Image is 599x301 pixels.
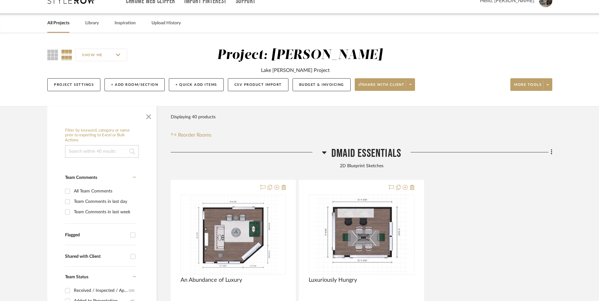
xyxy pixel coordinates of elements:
[514,82,542,92] span: More tools
[181,277,242,284] span: An Abundance of Luxury
[129,286,134,296] div: (26)
[65,145,139,158] input: Search within 40 results
[74,207,134,217] div: Team Comments in last week
[188,195,279,274] img: An Abundance of Luxury
[142,109,155,122] button: Close
[169,78,224,91] button: + Quick Add Items
[65,233,127,238] div: Flagged
[314,195,409,274] img: Luxuriously Hungry
[104,78,165,91] button: + Add Room/Section
[115,19,136,27] a: Inspiration
[85,19,99,27] a: Library
[47,78,100,91] button: Project Settings
[171,163,552,170] div: 2D Blueprint Sketches
[65,275,88,279] span: Team Status
[359,82,405,92] span: Share with client
[228,78,288,91] button: CSV Product Import
[510,78,552,91] button: More tools
[74,286,129,296] div: Received / Inspected / Approved
[331,147,401,160] span: DMAID Essentials
[74,197,134,207] div: Team Comments in last day
[151,19,181,27] a: Upload History
[65,175,97,180] span: Team Comments
[261,67,330,74] div: Lake [PERSON_NAME] Project
[171,111,216,123] div: Displaying 40 products
[217,49,383,62] div: Project: [PERSON_NAME]
[47,19,69,27] a: All Projects
[293,78,351,91] button: Budget & Invoicing
[171,131,211,139] button: Reorder Rooms
[181,195,286,274] div: 0
[309,277,357,284] span: Luxuriously Hungry
[65,254,127,259] div: Shared with Client
[178,131,211,139] span: Reorder Rooms
[309,195,414,274] div: 0
[74,186,134,196] div: All Team Comments
[65,128,139,143] h6: Filter by keyword, category or name prior to exporting to Excel or Bulk Actions
[355,78,415,91] button: Share with client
